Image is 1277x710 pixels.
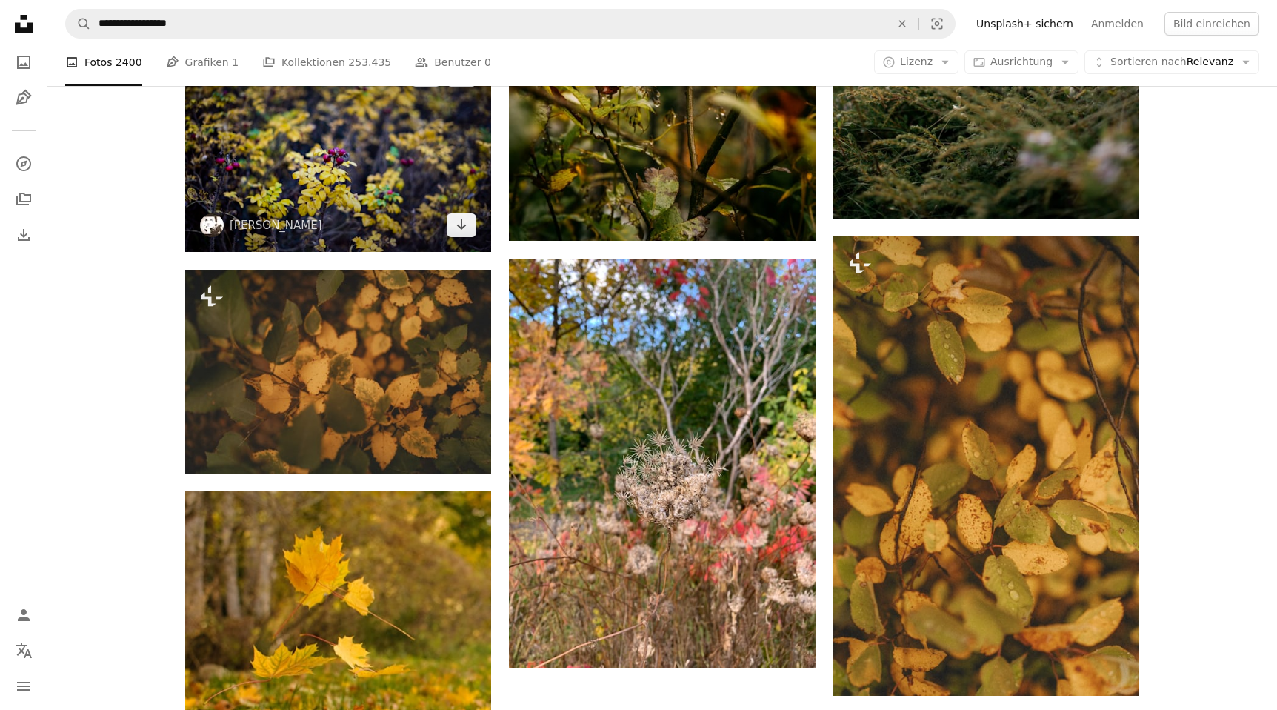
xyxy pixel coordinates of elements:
a: Fotos [9,47,39,77]
button: Bild einreichen [1164,12,1259,36]
span: Ausrichtung [990,56,1053,67]
img: gelbe Blüten mit grünen Blättern [185,48,491,252]
a: Entdecken [9,149,39,179]
a: Grafiken [9,83,39,113]
button: Menü [9,671,39,701]
a: Bisherige Downloads [9,220,39,250]
a: Grafiken 1 [166,39,239,86]
button: Sortieren nachRelevanz [1084,50,1259,74]
a: Anmelden [1082,12,1153,36]
a: Benutzer 0 [415,39,491,86]
a: ein Bündel Blätter, die sich auf einem Baum befinden [185,365,491,378]
img: ein Bündel Blätter, die sich auf einem Baum befinden [833,236,1139,696]
span: Relevanz [1110,55,1233,70]
button: Unsplash suchen [66,10,91,38]
a: Kollektionen 253.435 [262,39,391,86]
img: Zum Profil von Rasa Kasparaviciene [200,213,224,237]
button: Ausrichtung [964,50,1078,74]
a: [PERSON_NAME] [230,218,322,233]
a: Anmelden / Registrieren [9,600,39,630]
button: Sprache [9,636,39,666]
a: Nahaufnahme einer Blume [509,456,815,469]
a: Kollektionen [9,185,39,214]
a: Unsplash+ sichern [967,12,1082,36]
span: 1 [232,54,239,70]
a: ein Bündel Blätter, die sich auf einem Baum befinden [833,459,1139,472]
img: ein Bündel Blätter, die sich auf einem Baum befinden [185,270,491,474]
form: Finden Sie Bildmaterial auf der ganzen Webseite [65,9,956,39]
span: Lizenz [900,56,933,67]
span: 253.435 [348,54,391,70]
span: 0 [484,54,491,70]
a: Startseite — Unsplash [9,9,39,42]
a: Herunterladen [447,213,476,237]
a: gelbe Blüten mit grünen Blättern [185,143,491,156]
button: Lizenz [874,50,958,74]
img: Nahaufnahme einer Blume [509,259,815,667]
button: Löschen [886,10,918,38]
span: Sortieren nach [1110,56,1187,67]
button: Visuelle Suche [919,10,955,38]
